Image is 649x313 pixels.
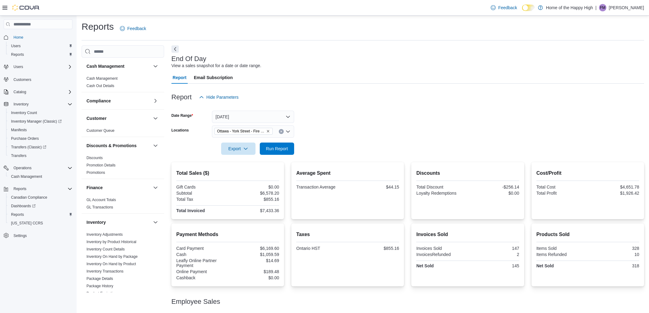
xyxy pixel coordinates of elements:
a: Transfers [9,152,29,159]
button: Compliance [152,97,159,105]
div: $6,169.60 [229,246,279,251]
span: Cash Management [86,76,117,81]
span: Inventory Manager (Classic) [9,118,72,125]
button: [DATE] [212,111,294,123]
button: Operations [11,164,34,172]
button: Run Report [260,143,294,155]
a: Transfers (Classic) [9,143,49,151]
button: Transfers [6,151,75,160]
span: Cash Management [11,174,42,179]
a: Customer Queue [86,128,114,133]
div: $1,926.42 [589,191,639,196]
h3: Cash Management [86,63,125,69]
button: Customer [86,115,151,121]
button: Finance [86,185,151,191]
span: Users [9,42,72,50]
span: Feedback [498,5,517,11]
span: Manifests [9,126,72,134]
span: Home [13,35,23,40]
div: $6,578.20 [229,191,279,196]
a: Inventory by Product Historical [86,240,136,244]
button: Customers [1,75,75,84]
span: Report [173,71,186,84]
h3: Report [171,94,192,101]
div: $7,433.36 [229,208,279,213]
button: Cash Management [86,63,151,69]
button: Settings [1,231,75,240]
a: GL Account Totals [86,198,116,202]
button: Reports [6,50,75,59]
nav: Complex example [4,30,72,256]
span: [US_STATE] CCRS [11,221,43,226]
span: Transfers (Classic) [9,143,72,151]
span: Inventory [11,101,72,108]
button: Manifests [6,126,75,134]
span: Ottawa - York Street - Fire & Flower [214,128,273,135]
span: Cash Out Details [86,83,114,88]
div: Online Payment [176,269,227,274]
div: 147 [469,246,519,251]
button: Canadian Compliance [6,193,75,202]
span: Promotion Details [86,163,116,168]
span: Purchase Orders [11,136,39,141]
a: [US_STATE] CCRS [9,219,45,227]
div: Invoices Sold [416,246,467,251]
button: Finance [152,184,159,191]
div: View a sales snapshot for a date or date range. [171,63,261,69]
a: Package Details [86,277,113,281]
div: $855.16 [229,197,279,202]
span: Transfers (Classic) [11,145,46,150]
span: Users [11,63,72,71]
a: Cash Out Details [86,84,114,88]
span: Purchase Orders [9,135,72,142]
button: Operations [1,164,75,172]
a: GL Transactions [86,205,113,209]
div: Card Payment [176,246,227,251]
a: Purchase Orders [9,135,41,142]
a: Product Expirations [86,291,118,296]
span: Operations [11,164,72,172]
div: Transaction Average [296,185,347,189]
div: Ontario HST [296,246,347,251]
a: Canadian Compliance [9,194,50,201]
div: $4,651.78 [589,185,639,189]
span: Ottawa - York Street - Fire & Flower [217,128,265,134]
div: Fiona McMahon [599,4,606,11]
div: Discounts & Promotions [82,154,164,179]
span: Transfers [11,153,26,158]
div: Finance [82,196,164,213]
div: Customer [82,127,164,137]
button: Cash Management [152,63,159,70]
span: Export [225,143,252,155]
span: Customer Queue [86,128,114,133]
button: Home [1,33,75,42]
span: Inventory Adjustments [86,232,123,237]
h2: Discounts [416,170,519,177]
h3: Discounts & Promotions [86,143,136,149]
button: Users [11,63,25,71]
a: Cash Management [9,173,44,180]
div: $0.00 [229,185,279,189]
span: Inventory [13,102,29,107]
button: Catalog [1,88,75,96]
a: Inventory Count Details [86,247,125,251]
span: Users [11,44,21,48]
button: Compliance [86,98,151,104]
strong: Net Sold [536,263,554,268]
h2: Taxes [296,231,399,238]
span: FM [600,4,605,11]
button: Discounts & Promotions [152,142,159,149]
div: $44.15 [349,185,399,189]
a: Discounts [86,156,103,160]
span: Inventory Manager (Classic) [11,119,62,124]
div: $0.00 [469,191,519,196]
h1: Reports [82,21,114,33]
a: Inventory On Hand by Product [86,262,136,266]
button: Customer [152,115,159,122]
button: Reports [1,185,75,193]
button: Purchase Orders [6,134,75,143]
div: Cash Management [82,75,164,92]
